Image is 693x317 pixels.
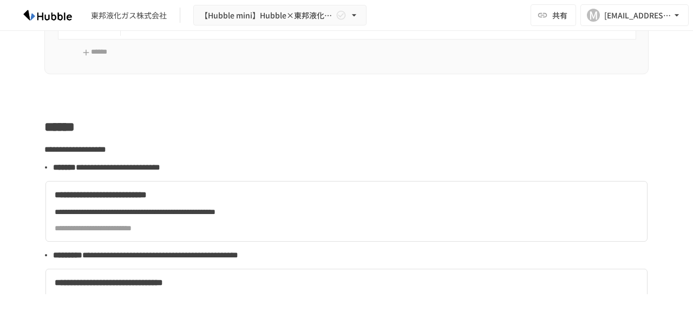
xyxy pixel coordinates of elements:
div: M [587,9,600,22]
button: 【Hubble mini】Hubble×東邦液化ガス株式会社 オンボーディングプロジェクト [193,5,367,26]
span: 【Hubble mini】Hubble×東邦液化ガス株式会社 オンボーディングプロジェクト [200,9,334,22]
button: M[EMAIL_ADDRESS][DOMAIN_NAME] [580,4,689,26]
div: 東邦液化ガス株式会社 [91,10,167,21]
div: [EMAIL_ADDRESS][DOMAIN_NAME] [604,9,671,22]
button: 共有 [531,4,576,26]
img: HzDRNkGCf7KYO4GfwKnzITak6oVsp5RHeZBEM1dQFiQ [13,7,82,24]
span: 共有 [552,9,567,21]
